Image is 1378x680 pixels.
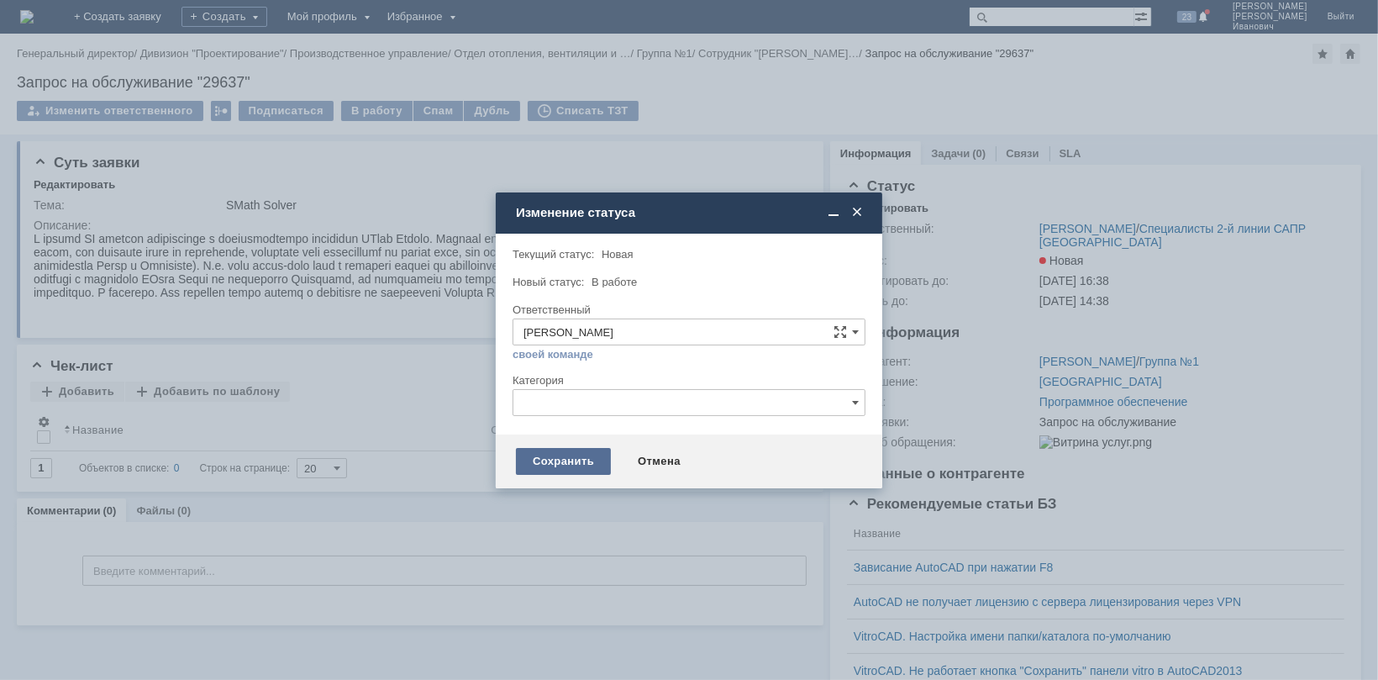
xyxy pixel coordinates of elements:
[513,375,862,386] div: Категория
[513,348,593,361] a: своей команде
[516,205,865,220] div: Изменение статуса
[513,248,594,261] label: Текущий статус:
[825,205,842,220] span: Свернуть (Ctrl + M)
[513,276,585,288] label: Новый статус:
[513,304,862,315] div: Ответственный
[849,205,865,220] span: Закрыть
[592,276,637,288] span: В работе
[834,325,847,339] span: Сложная форма
[602,248,634,261] span: Новая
